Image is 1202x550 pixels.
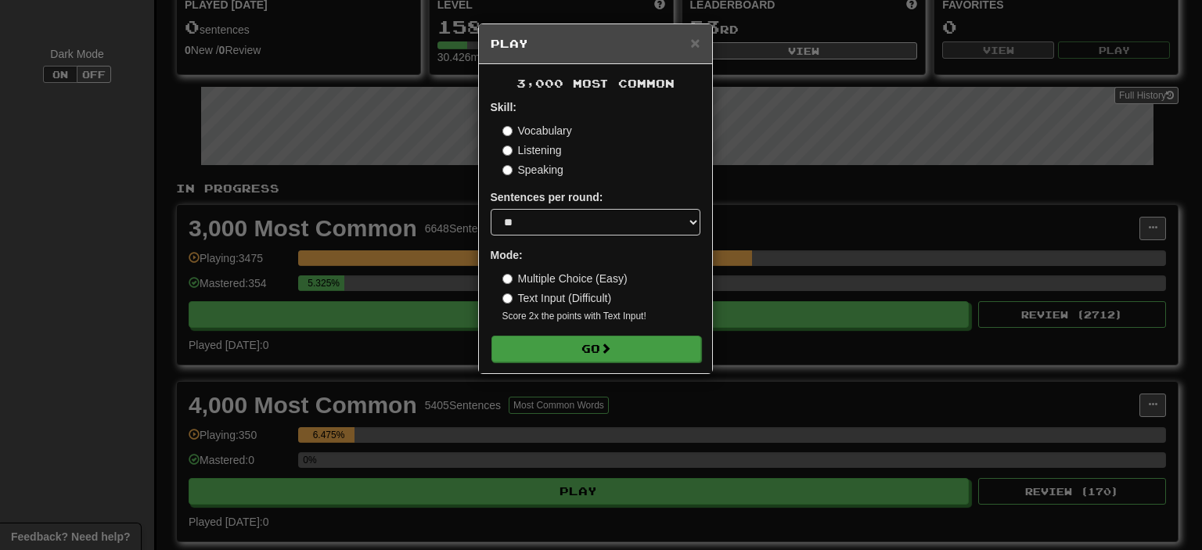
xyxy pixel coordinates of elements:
[502,123,572,138] label: Vocabulary
[502,165,513,175] input: Speaking
[502,146,513,156] input: Listening
[502,126,513,136] input: Vocabulary
[502,162,563,178] label: Speaking
[491,36,700,52] h5: Play
[491,189,603,205] label: Sentences per round:
[502,290,612,306] label: Text Input (Difficult)
[690,34,700,51] button: Close
[491,249,523,261] strong: Mode:
[690,34,700,52] span: ×
[502,293,513,304] input: Text Input (Difficult)
[502,271,628,286] label: Multiple Choice (Easy)
[502,142,562,158] label: Listening
[502,310,700,323] small: Score 2x the points with Text Input !
[502,274,513,284] input: Multiple Choice (Easy)
[516,77,675,90] span: 3,000 Most Common
[491,101,516,113] strong: Skill:
[491,336,701,362] button: Go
